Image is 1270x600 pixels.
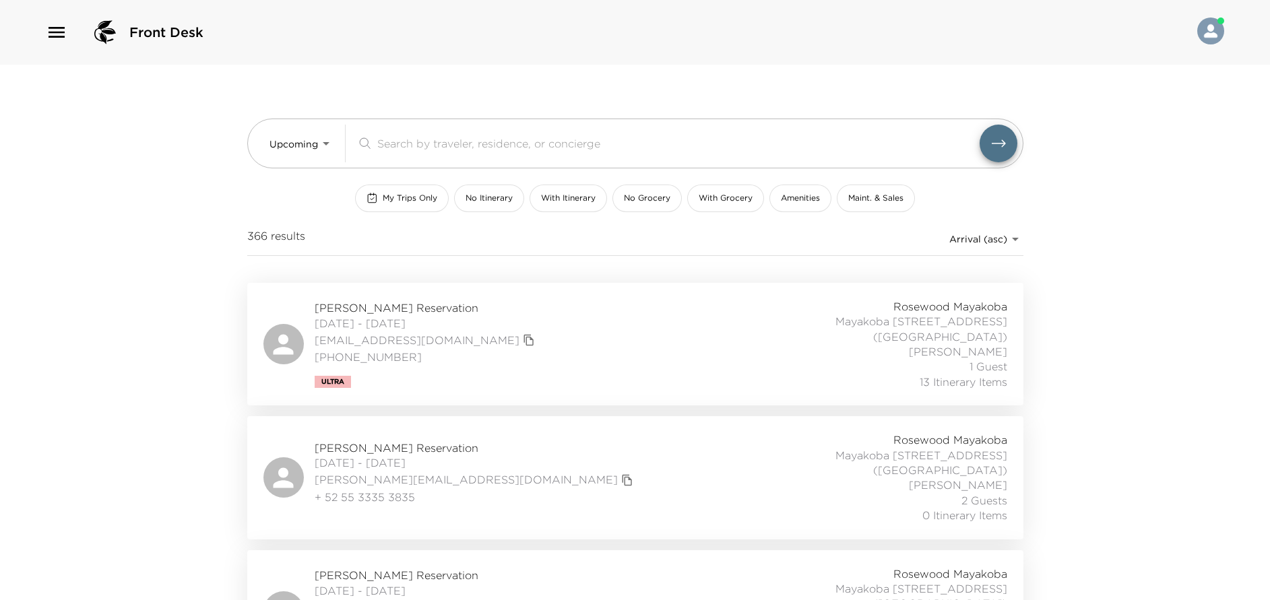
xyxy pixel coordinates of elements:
span: [PERSON_NAME] [909,344,1007,359]
button: No Itinerary [454,185,524,212]
span: My Trips Only [383,193,437,204]
span: Ultra [321,378,344,386]
span: 2 Guests [961,493,1007,508]
span: Rosewood Mayakoba [893,432,1007,447]
span: [PERSON_NAME] Reservation [315,440,637,455]
span: [PERSON_NAME] Reservation [315,300,538,315]
a: [PERSON_NAME][EMAIL_ADDRESS][DOMAIN_NAME] [315,472,618,487]
a: [EMAIL_ADDRESS][DOMAIN_NAME] [315,333,519,347]
span: With Itinerary [541,193,596,204]
button: copy primary member email [519,331,538,349]
a: [PERSON_NAME] Reservation[DATE] - [DATE][EMAIL_ADDRESS][DOMAIN_NAME]copy primary member email[PHO... [247,283,1023,405]
img: User [1197,18,1224,44]
span: [PERSON_NAME] [909,477,1007,492]
span: 366 results [247,228,305,250]
input: Search by traveler, residence, or concierge [377,135,980,151]
span: Amenities [781,193,820,204]
span: [DATE] - [DATE] [315,455,637,470]
button: No Grocery [612,185,682,212]
span: + 52 55 3335 3835 [315,490,637,504]
span: No Grocery [624,193,670,204]
span: With Grocery [699,193,753,204]
span: [PERSON_NAME] Reservation [315,568,538,582]
button: Maint. & Sales [837,185,915,212]
button: copy primary member email [618,471,637,490]
span: Upcoming [269,138,318,150]
span: 0 Itinerary Items [922,508,1007,523]
span: Arrival (asc) [949,233,1007,245]
span: 1 Guest [970,359,1007,374]
button: With Grocery [687,185,764,212]
span: No Itinerary [466,193,513,204]
span: Maint. & Sales [848,193,903,204]
span: 13 Itinerary Items [920,374,1007,389]
span: Rosewood Mayakoba [893,566,1007,581]
span: [DATE] - [DATE] [315,583,538,598]
img: logo [89,16,121,48]
a: [PERSON_NAME] Reservation[DATE] - [DATE][PERSON_NAME][EMAIL_ADDRESS][DOMAIN_NAME]copy primary mem... [247,416,1023,539]
button: My Trips Only [355,185,449,212]
span: Mayakoba [STREET_ADDRESS] ([GEOGRAPHIC_DATA]) [709,448,1007,478]
button: Amenities [769,185,831,212]
span: [DATE] - [DATE] [315,316,538,331]
span: Rosewood Mayakoba [893,299,1007,314]
span: [PHONE_NUMBER] [315,349,538,364]
span: Mayakoba [STREET_ADDRESS] ([GEOGRAPHIC_DATA]) [709,314,1007,344]
span: Front Desk [129,23,203,42]
button: With Itinerary [530,185,607,212]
